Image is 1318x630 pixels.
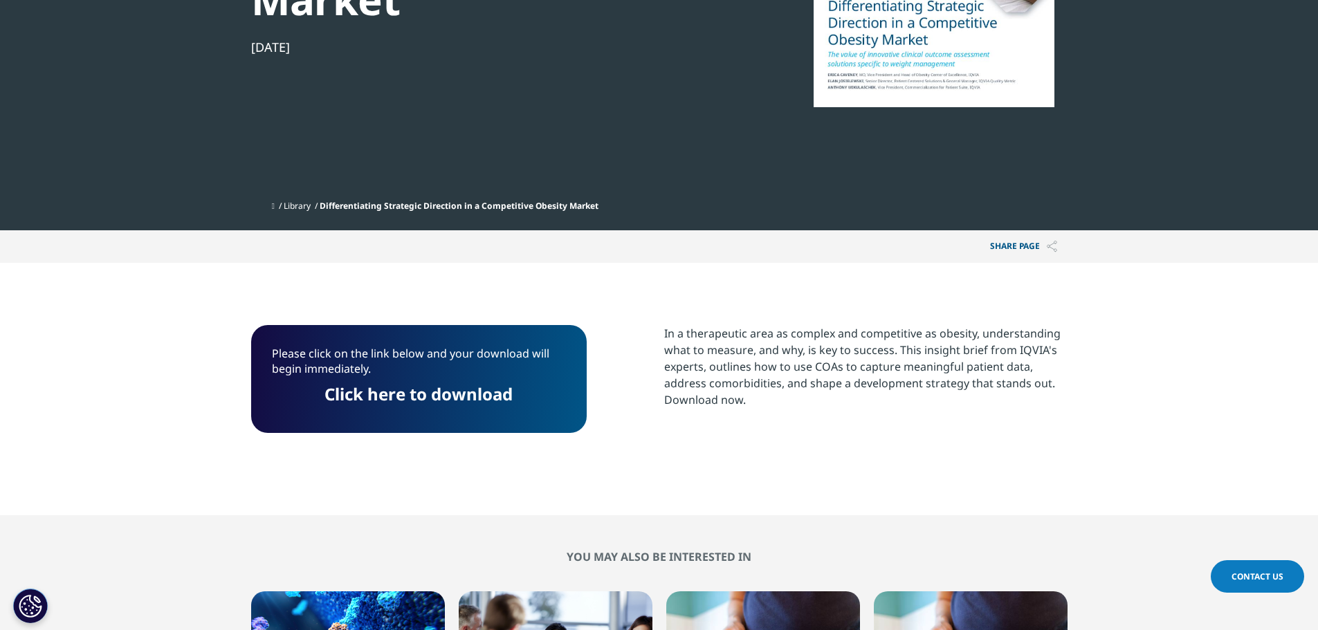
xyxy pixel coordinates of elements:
[980,230,1068,263] button: Share PAGEShare PAGE
[1047,241,1057,252] img: Share PAGE
[320,200,598,212] span: Differentiating Strategic Direction in a Competitive Obesity Market
[251,550,1068,564] h2: You may also be interested in
[272,346,566,387] p: Please click on the link below and your download will begin immediately.
[1211,560,1304,593] a: Contact Us
[1232,571,1283,582] span: Contact Us
[324,382,513,405] a: Click here to download
[13,589,48,623] button: Cookies Settings
[664,325,1068,418] p: In a therapeutic area as complex and competitive as obesity, understanding what to measure, and w...
[980,230,1068,263] p: Share PAGE
[251,39,726,55] div: [DATE]
[284,200,311,212] a: Library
